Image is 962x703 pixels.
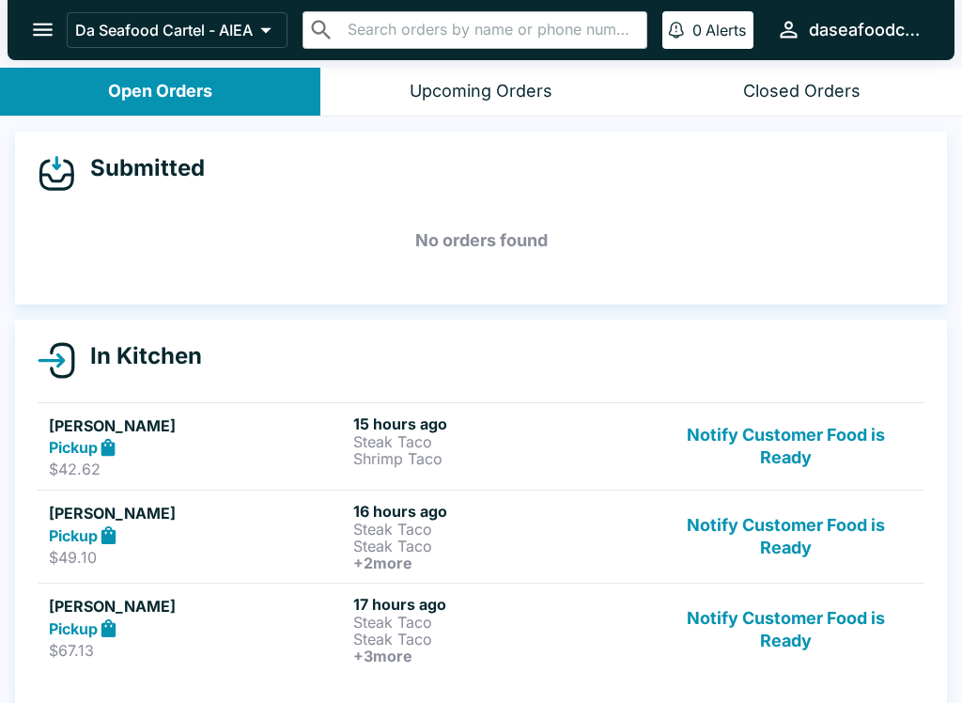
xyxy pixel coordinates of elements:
h5: [PERSON_NAME] [49,595,346,617]
p: Steak Taco [353,631,650,648]
p: $42.62 [49,460,346,478]
h6: 15 hours ago [353,414,650,433]
a: [PERSON_NAME]Pickup$49.1016 hours agoSteak TacoSteak Taco+2moreNotify Customer Food is Ready [38,490,924,583]
p: Steak Taco [353,614,650,631]
h6: 17 hours ago [353,595,650,614]
h5: No orders found [38,207,924,274]
h6: + 2 more [353,555,650,571]
p: Steak Taco [353,538,650,555]
a: [PERSON_NAME]Pickup$67.1317 hours agoSteak TacoSteak Taco+3moreNotify Customer Food is Ready [38,583,924,676]
strong: Pickup [49,526,98,545]
a: [PERSON_NAME]Pickup$42.6215 hours agoSteak TacoShrimp TacoNotify Customer Food is Ready [38,402,924,491]
h4: In Kitchen [75,342,202,370]
div: Closed Orders [743,81,861,102]
input: Search orders by name or phone number [342,17,639,43]
p: Shrimp Taco [353,450,650,467]
div: daseafoodcartel [809,19,924,41]
button: open drawer [19,6,67,54]
h5: [PERSON_NAME] [49,414,346,437]
p: 0 [692,21,702,39]
h4: Submitted [75,154,205,182]
h5: [PERSON_NAME] [49,502,346,524]
div: Open Orders [108,81,212,102]
strong: Pickup [49,438,98,457]
p: Steak Taco [353,433,650,450]
button: daseafoodcartel [768,9,932,50]
div: Upcoming Orders [410,81,552,102]
p: Da Seafood Cartel - AIEA [75,21,253,39]
p: Alerts [706,21,746,39]
h6: 16 hours ago [353,502,650,521]
button: Notify Customer Food is Ready [659,502,913,571]
button: Da Seafood Cartel - AIEA [67,12,287,48]
button: Notify Customer Food is Ready [659,414,913,479]
p: $49.10 [49,548,346,567]
button: Notify Customer Food is Ready [659,595,913,664]
p: $67.13 [49,641,346,660]
p: Steak Taco [353,521,650,538]
h6: + 3 more [353,648,650,664]
strong: Pickup [49,619,98,638]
